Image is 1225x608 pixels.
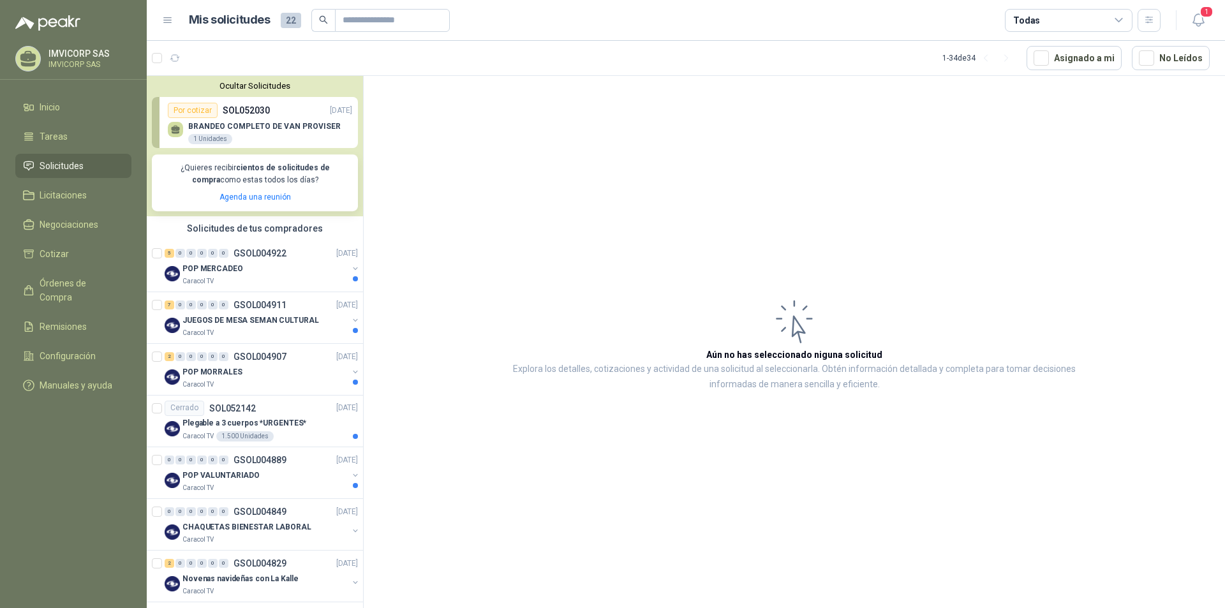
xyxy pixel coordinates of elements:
[182,314,319,326] p: JUEGOS DE MESA SEMAN CULTURAL
[186,507,196,516] div: 0
[175,507,185,516] div: 0
[165,576,180,591] img: Company Logo
[336,454,358,466] p: [DATE]
[147,76,363,216] div: Ocultar SolicitudesPor cotizarSOL052030[DATE] BRANDEO COMPLETO DE VAN PROVISER1 Unidades¿Quieres ...
[15,212,131,237] a: Negociaciones
[40,188,87,202] span: Licitaciones
[330,105,352,117] p: [DATE]
[175,300,185,309] div: 0
[48,61,128,68] p: IMVICORP SAS
[165,559,174,568] div: 2
[186,249,196,258] div: 0
[182,586,214,597] p: Caracol TV
[186,300,196,309] div: 0
[1013,13,1040,27] div: Todas
[40,159,84,173] span: Solicitudes
[165,266,180,281] img: Company Logo
[234,507,286,516] p: GSOL004849
[197,249,207,258] div: 0
[234,559,286,568] p: GSOL004829
[1187,9,1210,32] button: 1
[165,297,360,338] a: 7 0 0 0 0 0 GSOL004911[DATE] Company LogoJUEGOS DE MESA SEMAN CULTURALCaracol TV
[336,299,358,311] p: [DATE]
[197,507,207,516] div: 0
[40,100,60,114] span: Inicio
[223,103,270,117] p: SOL052030
[197,300,207,309] div: 0
[219,249,228,258] div: 0
[209,404,256,413] p: SOL052142
[15,15,80,31] img: Logo peakr
[336,557,358,569] p: [DATE]
[48,49,128,58] p: IMVICORP SAS
[147,216,363,241] div: Solicitudes de tus compradores
[234,352,286,361] p: GSOL004907
[182,483,214,493] p: Caracol TV
[192,163,330,184] b: cientos de solicitudes de compra
[182,431,214,441] p: Caracol TV
[165,318,180,333] img: Company Logo
[15,242,131,266] a: Cotizar
[491,362,1097,392] p: Explora los detalles, cotizaciones y actividad de una solicitud al seleccionarla. Obtén informaci...
[186,352,196,361] div: 0
[208,507,218,516] div: 0
[182,380,214,390] p: Caracol TV
[182,262,243,274] p: POP MERCADEO
[197,456,207,464] div: 0
[182,328,214,338] p: Caracol TV
[165,452,360,493] a: 0 0 0 0 0 0 GSOL004889[DATE] Company LogoPOP VALUNTARIADOCaracol TV
[219,456,228,464] div: 0
[208,300,218,309] div: 0
[175,559,185,568] div: 0
[188,122,341,131] p: BRANDEO COMPLETO DE VAN PROVISER
[165,556,360,597] a: 2 0 0 0 0 0 GSOL004829[DATE] Company LogoNovenas navideñas con La KalleCaracol TV
[208,559,218,568] div: 0
[182,417,306,429] p: Plegable a 3 cuerpos *URGENTES*
[165,369,180,385] img: Company Logo
[40,218,98,232] span: Negociaciones
[165,524,180,540] img: Company Logo
[165,504,360,545] a: 0 0 0 0 0 0 GSOL004849[DATE] Company LogoCHAQUETAS BIENESTAR LABORALCaracol TV
[165,473,180,488] img: Company Logo
[165,352,174,361] div: 2
[197,559,207,568] div: 0
[186,456,196,464] div: 0
[336,402,358,414] p: [DATE]
[208,456,218,464] div: 0
[165,349,360,390] a: 2 0 0 0 0 0 GSOL004907[DATE] Company LogoPOP MORRALESCaracol TV
[219,559,228,568] div: 0
[182,469,260,481] p: POP VALUNTARIADO
[15,154,131,178] a: Solicitudes
[15,271,131,309] a: Órdenes de Compra
[197,352,207,361] div: 0
[165,249,174,258] div: 5
[165,507,174,516] div: 0
[152,81,358,91] button: Ocultar Solicitudes
[189,11,271,29] h1: Mis solicitudes
[160,162,350,186] p: ¿Quieres recibir como estas todos los días?
[175,456,185,464] div: 0
[175,352,185,361] div: 0
[336,505,358,517] p: [DATE]
[40,130,68,144] span: Tareas
[40,320,87,334] span: Remisiones
[1199,6,1214,18] span: 1
[336,350,358,362] p: [DATE]
[40,349,96,363] span: Configuración
[15,183,131,207] a: Licitaciones
[216,431,274,441] div: 1.500 Unidades
[40,247,69,261] span: Cotizar
[336,247,358,259] p: [DATE]
[182,276,214,286] p: Caracol TV
[40,276,119,304] span: Órdenes de Compra
[706,348,882,362] h3: Aún no has seleccionado niguna solicitud
[15,315,131,339] a: Remisiones
[208,249,218,258] div: 0
[234,300,286,309] p: GSOL004911
[219,300,228,309] div: 0
[165,456,174,464] div: 0
[219,352,228,361] div: 0
[208,352,218,361] div: 0
[152,97,358,148] a: Por cotizarSOL052030[DATE] BRANDEO COMPLETO DE VAN PROVISER1 Unidades
[165,300,174,309] div: 7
